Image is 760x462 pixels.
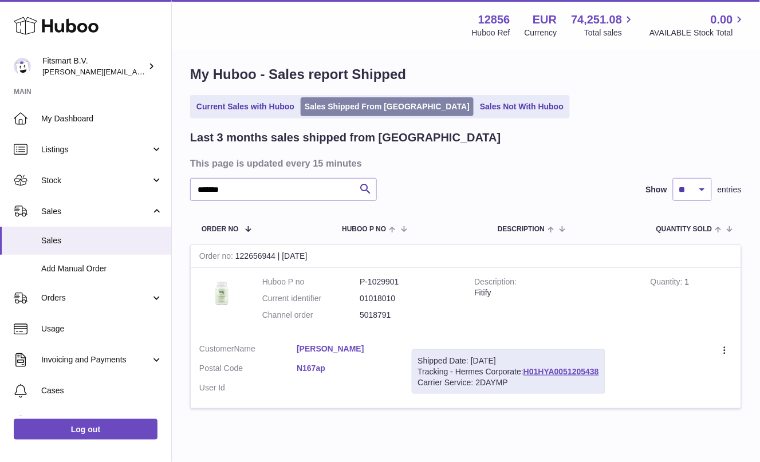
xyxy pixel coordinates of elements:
a: Current Sales with Huboo [192,97,298,116]
dd: P-1029901 [360,277,457,287]
span: Sales [41,206,151,217]
span: Add Manual Order [41,263,163,274]
span: Usage [41,323,163,334]
img: jonathan@leaderoo.com [14,58,31,75]
strong: 12856 [478,12,510,27]
dt: User Id [199,382,297,393]
span: Order No [202,226,239,233]
dt: Postal Code [199,363,297,377]
a: 74,251.08 Total sales [571,12,635,38]
strong: Description [475,277,517,289]
a: Log out [14,419,157,440]
div: Carrier Service: 2DAYMP [418,377,599,388]
span: 0.00 [711,12,733,27]
span: Listings [41,144,151,155]
span: 74,251.08 [571,12,622,27]
a: Sales Shipped From [GEOGRAPHIC_DATA] [301,97,474,116]
div: Currency [525,27,557,38]
strong: Order no [199,251,235,263]
a: [PERSON_NAME] [297,343,394,354]
a: N167ap [297,363,394,374]
a: H01HYA0051205438 [523,367,599,376]
a: 0.00 AVAILABLE Stock Total [649,12,746,38]
span: Quantity Sold [656,226,712,233]
span: Total sales [584,27,635,38]
span: Customer [199,344,234,353]
strong: EUR [533,12,557,27]
h2: Last 3 months sales shipped from [GEOGRAPHIC_DATA] [190,130,501,145]
dt: Channel order [262,310,360,321]
span: AVAILABLE Stock Total [649,27,746,38]
span: Huboo P no [342,226,386,233]
div: Fitify [475,287,634,298]
dt: Name [199,343,297,357]
dt: Current identifier [262,293,360,304]
td: 1 [642,268,741,335]
span: Description [498,226,545,233]
span: Stock [41,175,151,186]
strong: Quantity [651,277,685,289]
div: 122656944 | [DATE] [191,245,741,268]
img: 128561739542540.png [199,277,245,309]
dd: 01018010 [360,293,457,304]
dt: Huboo P no [262,277,360,287]
div: Huboo Ref [472,27,510,38]
a: Sales Not With Huboo [476,97,568,116]
span: Invoicing and Payments [41,354,151,365]
span: Orders [41,293,151,303]
dd: 5018791 [360,310,457,321]
span: Sales [41,235,163,246]
div: Shipped Date: [DATE] [418,356,599,366]
h3: This page is updated every 15 minutes [190,157,739,169]
span: entries [718,184,742,195]
h1: My Huboo - Sales report Shipped [190,65,742,84]
span: My Dashboard [41,113,163,124]
span: [PERSON_NAME][EMAIL_ADDRESS][DOMAIN_NAME] [42,67,230,76]
div: Tracking - Hermes Corporate: [412,349,605,394]
div: Fitsmart B.V. [42,56,145,77]
label: Show [646,184,667,195]
span: Cases [41,385,163,396]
